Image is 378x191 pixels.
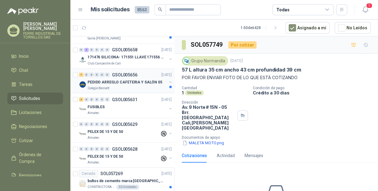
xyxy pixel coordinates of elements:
[19,81,32,88] span: Tareas
[105,72,110,77] div: 0
[182,74,371,81] p: POR FAVOR ENVIAR FOTO DE LO QUE ESTÁ COTIZANDO
[7,64,63,76] a: Chat
[88,129,123,134] p: PELEX DE 15 Y DE 50
[89,122,94,126] div: 0
[161,121,172,127] p: [DATE]
[7,7,39,15] img: Logo peakr
[19,53,29,60] span: Inicio
[79,120,173,140] a: 0 0 0 0 0 0 GSOL005629[DATE] Company LogoPELEX DE 15 Y DE 50Almatec
[88,104,105,110] p: FUSIBLES
[105,122,110,126] div: 0
[241,23,280,33] div: 1 - 50 de 6428
[7,107,63,118] a: Licitaciones
[95,72,99,77] div: 0
[79,46,173,66] a: 0 3 0 0 0 0 GSOL005658[DATE] Company Logo171476 SILICONA- 171551 LLAVE 171556 CHAZOClub Campestre...
[100,171,123,176] p: SOL057269
[182,56,228,65] div: Grupo Normandía
[182,90,184,95] p: 1
[19,95,40,102] span: Solicitudes
[91,5,130,14] h1: Mis solicitudes
[7,149,63,167] a: Órdenes de Compra
[100,48,104,52] div: 0
[79,48,84,52] div: 0
[79,56,86,63] img: Company Logo
[161,47,172,53] p: [DATE]
[217,152,235,159] div: Actividad
[182,135,376,140] p: Documentos de apoyo
[79,97,84,101] div: 3
[253,90,376,95] p: Crédito a 30 días
[79,105,86,113] img: Company Logo
[88,54,164,60] p: 171476 SILICONA- 171551 LLAVE 171556 CHAZO
[161,171,172,177] p: [DATE]
[19,109,42,116] span: Licitaciones
[7,121,63,132] a: Negociaciones
[79,122,84,126] div: 0
[23,22,63,31] p: [PERSON_NAME] [PERSON_NAME]
[88,36,121,41] p: Santa [PERSON_NAME]
[182,152,207,159] div: Cotizaciones
[84,72,89,77] div: 0
[7,93,63,104] a: Solicitudes
[95,122,99,126] div: 0
[84,147,89,151] div: 0
[89,72,94,77] div: 0
[183,57,190,64] img: Company Logo
[79,155,86,162] img: Company Logo
[79,96,173,115] a: 3 0 0 0 0 0 GSOL005631[DATE] Company LogoFUSIBLESAlmatec
[116,185,139,189] div: 50 Unidades
[360,4,371,15] button: 1
[19,172,42,179] span: Remisiones
[366,3,372,9] span: 1
[95,48,99,52] div: 0
[84,122,89,126] div: 0
[100,147,104,151] div: 0
[79,71,173,90] a: 7 0 0 0 0 0 GSOL005656[DATE] Company LogoPEDIDO ARREGLO CAFETERIA Y SALÓN 05Colegio Bennett
[79,170,98,177] div: Cerrado
[182,105,235,130] p: Av. 9 Norte # 15N - 05 Brr. [GEOGRAPHIC_DATA] Cali , [PERSON_NAME][GEOGRAPHIC_DATA]
[95,147,99,151] div: 0
[7,170,63,181] a: Remisiones
[161,146,172,152] p: [DATE]
[89,147,94,151] div: 0
[276,6,289,13] div: Todas
[79,72,84,77] div: 7
[89,97,94,101] div: 0
[88,86,109,90] p: Colegio Bennett
[19,151,57,165] span: Órdenes de Compra
[88,61,121,66] p: Club Campestre de Cali
[182,140,225,146] button: MALETA MOTO.png
[182,100,235,105] p: Dirección
[135,6,149,13] span: 8563
[161,97,172,102] p: [DATE]
[185,90,204,95] div: Unidades
[100,122,104,126] div: 0
[88,79,162,85] p: PEDIDO ARREGLO CAFETERIA Y SALÓN 05
[253,86,376,90] p: Condición de pago
[100,97,104,101] div: 0
[95,97,99,101] div: 0
[88,178,164,184] p: bultos de cemento marca [GEOGRAPHIC_DATA][PERSON_NAME]- Entrega en [GEOGRAPHIC_DATA]-Cauca
[112,72,137,77] p: GSOL005656
[182,86,248,90] p: Cantidad
[88,135,99,140] p: Almatec
[191,40,223,50] h3: SOL057749
[228,41,256,49] div: Por cotizar
[112,147,137,151] p: GSOL005628
[112,97,137,101] p: GSOL005631
[158,7,162,12] span: search
[88,110,99,115] p: Almatec
[7,135,63,146] a: Cotizar
[84,48,89,52] div: 3
[88,160,99,165] p: Almatec
[245,152,263,159] div: Mensajes
[19,67,28,74] span: Chat
[7,79,63,90] a: Tareas
[89,48,94,52] div: 0
[19,123,47,130] span: Negociaciones
[335,22,371,34] button: No Leídos
[79,180,86,187] img: Company Logo
[79,147,84,151] div: 0
[88,185,115,189] p: CONSTRUCTORA GRUPO FIP
[230,58,243,64] p: [DATE]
